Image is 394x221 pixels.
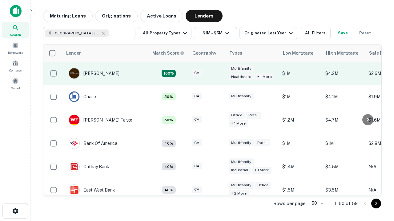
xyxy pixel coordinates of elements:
div: CA [192,139,202,146]
div: Retail [255,139,270,146]
div: CA [192,69,202,76]
div: CA [192,163,202,170]
a: Borrowers [2,40,29,56]
th: Lender [62,45,149,62]
iframe: Chat Widget [363,152,394,182]
div: Multifamily [229,93,254,100]
td: $1M [322,132,365,155]
div: East West Bank [69,184,115,196]
h6: Match Score [152,50,183,56]
button: All Filters [300,27,331,39]
button: Lenders [186,10,223,22]
img: picture [69,138,79,149]
button: Originated Last Year [239,27,297,39]
img: picture [69,185,79,195]
button: Maturing Loans [43,10,93,22]
a: Search [2,22,29,38]
th: Types [226,45,279,62]
span: [GEOGRAPHIC_DATA], [GEOGRAPHIC_DATA], [GEOGRAPHIC_DATA] [54,30,100,36]
div: Healthcare [229,73,254,80]
img: picture [69,115,79,125]
div: Multifamily [229,65,254,72]
button: Originations [95,10,138,22]
div: 50 [309,199,324,208]
img: picture [69,68,79,79]
div: Geography [192,49,216,57]
img: capitalize-icon.png [10,5,22,17]
td: $4.2M [322,62,365,85]
div: Multifamily [229,139,254,146]
div: Capitalize uses an advanced AI algorithm to match your search with the best lender. The match sco... [152,50,184,56]
div: [PERSON_NAME] Fargo [69,114,132,126]
div: Matching Properties: 4, hasApolloMatch: undefined [162,186,176,194]
div: Low Mortgage [283,49,313,57]
button: $1M - $5M [194,27,237,39]
td: $3.5M [322,178,365,202]
td: $4.1M [322,85,365,108]
a: Saved [2,75,29,92]
span: Borrowers [8,50,23,55]
div: Office [255,182,271,189]
th: Low Mortgage [279,45,322,62]
td: $4.7M [322,108,365,132]
div: + 1 more [252,167,271,174]
td: $1M [279,85,322,108]
div: Retail [246,112,261,119]
div: + 1 more [255,73,274,80]
img: picture [69,161,79,172]
td: $1.4M [279,155,322,178]
th: Geography [189,45,226,62]
button: Active Loans [140,10,183,22]
td: $1.2M [279,108,322,132]
div: + 1 more [229,120,248,127]
div: Matching Properties: 4, hasApolloMatch: undefined [162,163,176,170]
div: Multifamily [229,158,254,165]
div: Bank Of America [69,138,117,149]
div: CA [192,186,202,193]
td: $1M [279,132,322,155]
span: Search [10,32,21,37]
div: [PERSON_NAME] [69,68,119,79]
p: 1–50 of 59 [334,200,358,207]
button: Go to next page [371,199,381,208]
p: Rows per page: [273,200,307,207]
div: Lender [66,49,81,57]
td: $1.5M [279,178,322,202]
th: Capitalize uses an advanced AI algorithm to match your search with the best lender. The match sco... [149,45,189,62]
div: Office [229,112,245,119]
div: Matching Properties: 5, hasApolloMatch: undefined [162,93,176,100]
div: CA [192,116,202,123]
div: Chase [69,91,96,102]
div: Cathay Bank [69,161,109,172]
span: Saved [11,86,20,91]
img: picture [69,91,79,102]
td: $4.5M [322,155,365,178]
div: Multifamily [229,182,254,189]
div: Industrial [229,167,251,174]
button: All Property Types [138,27,191,39]
div: Matching Properties: 5, hasApolloMatch: undefined [162,116,176,124]
div: Originated Last Year [244,29,295,37]
div: CA [192,93,202,100]
span: Contacts [9,68,22,73]
div: Matching Properties: 4, hasApolloMatch: undefined [162,140,176,147]
td: $1M [279,62,322,85]
div: + 2 more [229,190,249,197]
button: Reset [355,27,375,39]
th: High Mortgage [322,45,365,62]
div: High Mortgage [326,49,358,57]
div: Types [229,49,242,57]
div: Matching Properties: 18, hasApolloMatch: undefined [162,70,176,77]
button: Save your search to get updates of matches that match your search criteria. [333,27,353,39]
a: Contacts [2,57,29,74]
